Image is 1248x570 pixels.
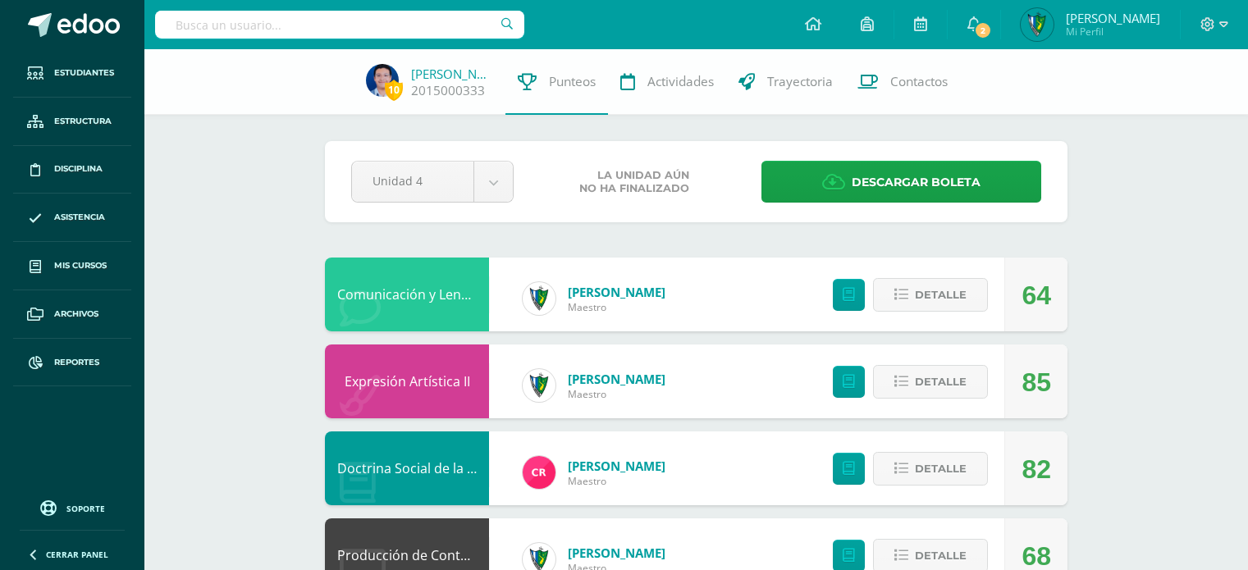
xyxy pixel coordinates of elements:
span: Disciplina [54,162,103,176]
span: [PERSON_NAME] [1066,10,1160,26]
img: e19e236b26c8628caae8f065919779ad.png [366,64,399,97]
span: Maestro [568,474,665,488]
span: Punteos [549,73,596,90]
a: Asistencia [13,194,131,242]
a: [PERSON_NAME] [411,66,493,82]
a: Expresión Artística II [345,372,470,390]
span: Estructura [54,115,112,128]
span: 2 [974,21,992,39]
img: 866c3f3dc5f3efb798120d7ad13644d9.png [523,456,555,489]
a: 2015000333 [411,82,485,99]
a: Reportes [13,339,131,387]
a: [PERSON_NAME] [568,284,665,300]
a: [PERSON_NAME] [568,545,665,561]
span: Actividades [647,73,714,90]
span: Asistencia [54,211,105,224]
a: Trayectoria [726,49,845,115]
img: 9f174a157161b4ddbe12118a61fed988.png [523,369,555,402]
span: 10 [385,80,403,100]
span: Soporte [66,503,105,514]
span: Unidad 4 [373,162,453,200]
div: Doctrina Social de la Iglesia [325,431,489,505]
a: [PERSON_NAME] [568,371,665,387]
span: Cerrar panel [46,549,108,560]
span: Detalle [915,280,967,310]
a: Contactos [845,49,960,115]
span: Mis cursos [54,259,107,272]
a: Producción de Contenidos Digitales [337,546,559,564]
a: Doctrina Social de la [DEMOGRAPHIC_DATA] [337,459,609,477]
span: Trayectoria [767,73,833,90]
button: Detalle [873,365,988,399]
div: 64 [1022,258,1051,332]
span: Maestro [568,300,665,314]
a: Punteos [505,49,608,115]
span: Detalle [915,454,967,484]
span: Archivos [54,308,98,321]
a: Archivos [13,290,131,339]
input: Busca un usuario... [155,11,524,39]
a: Actividades [608,49,726,115]
button: Detalle [873,278,988,312]
a: Soporte [20,496,125,518]
div: Expresión Artística II [325,344,489,418]
a: Comunicación y Lenguaje L3 Inglés [337,285,551,303]
span: Reportes [54,356,99,369]
div: 82 [1022,432,1051,506]
span: Maestro [568,387,665,401]
span: Detalle [915,367,967,397]
span: Mi Perfil [1066,25,1160,39]
button: Detalle [873,452,988,486]
a: [PERSON_NAME] [568,458,665,474]
img: 9f174a157161b4ddbe12118a61fed988.png [523,282,555,315]
span: La unidad aún no ha finalizado [579,169,689,195]
a: Estructura [13,98,131,146]
a: Mis cursos [13,242,131,290]
span: Estudiantes [54,66,114,80]
a: Estudiantes [13,49,131,98]
img: 1b281a8218983e455f0ded11b96ffc56.png [1021,8,1054,41]
a: Descargar boleta [761,161,1041,203]
div: 85 [1022,345,1051,419]
span: Descargar boleta [852,162,981,203]
a: Disciplina [13,146,131,194]
div: Comunicación y Lenguaje L3 Inglés [325,258,489,331]
a: Unidad 4 [352,162,513,202]
span: Contactos [890,73,948,90]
